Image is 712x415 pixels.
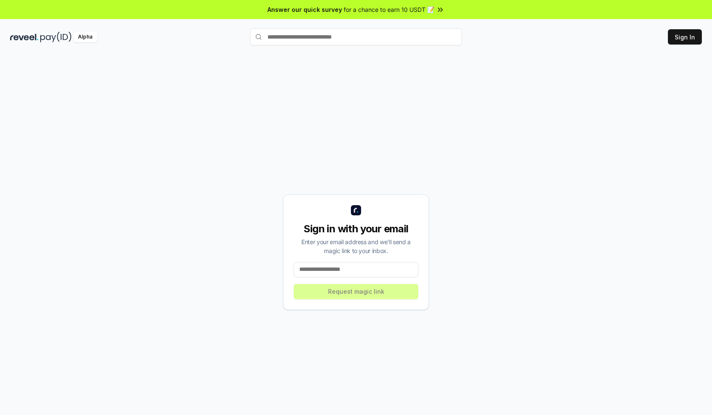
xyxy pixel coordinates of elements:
[294,237,418,255] div: Enter your email address and we’ll send a magic link to your inbox.
[73,32,97,42] div: Alpha
[351,205,361,215] img: logo_small
[344,5,434,14] span: for a chance to earn 10 USDT 📝
[294,222,418,236] div: Sign in with your email
[10,32,39,42] img: reveel_dark
[267,5,342,14] span: Answer our quick survey
[40,32,72,42] img: pay_id
[668,29,702,45] button: Sign In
